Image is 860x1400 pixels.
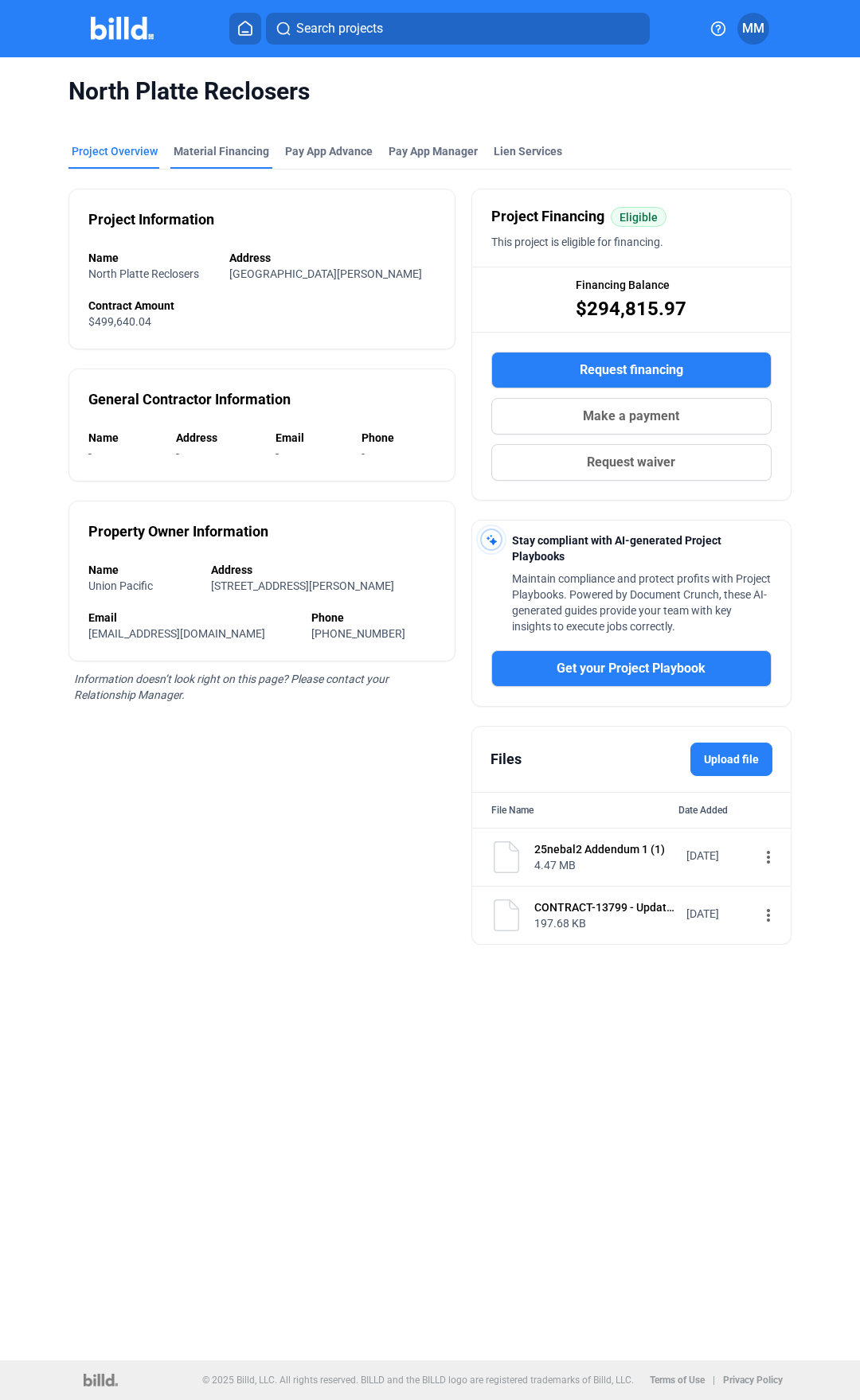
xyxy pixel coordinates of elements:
[176,447,179,460] span: -
[88,521,268,543] div: Property Owner Information
[491,802,534,818] div: File Name
[211,579,394,592] span: [STREET_ADDRESS][PERSON_NAME]
[512,534,721,563] span: Stay compliant with AI-generated Project Playbooks
[88,562,194,578] div: Name
[742,19,764,38] span: MM
[587,453,675,472] span: Request waiver
[362,430,436,446] div: Phone
[88,447,92,460] span: -
[174,143,269,159] div: Material Financing
[512,572,771,633] span: Maintain compliance and protect profits with Project Playbooks. Powered by Document Crunch, these...
[686,906,750,922] div: [DATE]
[88,610,295,626] div: Email
[84,1374,118,1386] img: logo
[686,848,750,864] div: [DATE]
[737,13,769,45] button: MM
[576,277,670,293] span: Financing Balance
[534,857,676,873] div: 4.47 MB
[88,627,265,640] span: [EMAIL_ADDRESS][DOMAIN_NAME]
[491,841,522,873] img: document
[88,267,199,280] span: North Platte Reclosers
[494,143,562,159] div: Lien Services
[311,627,405,640] span: [PHONE_NUMBER]
[491,236,663,248] span: This project is eligible for financing.
[580,361,683,380] span: Request financing
[296,19,383,38] span: Search projects
[759,906,778,925] mat-icon: more_vert
[491,899,522,931] img: document
[276,430,346,446] div: Email
[202,1375,634,1386] p: © 2025 Billd, LLC. All rights reserved. BILLD and the BILLD logo are registered trademarks of Bil...
[88,579,153,592] span: Union Pacific
[88,298,435,314] div: Contract Amount
[88,250,213,266] div: Name
[491,398,772,435] button: Make a payment
[266,13,650,45] button: Search projects
[534,899,676,915] div: CONTRACT-13799 - Updated
[311,610,436,626] div: Phone
[723,1375,783,1386] b: Privacy Policy
[583,407,679,426] span: Make a payment
[389,143,478,159] span: Pay App Manager
[362,447,365,460] span: -
[68,76,791,107] span: North Platte Reclosers
[88,388,291,411] div: General Contractor Information
[229,267,422,280] span: [GEOGRAPHIC_DATA][PERSON_NAME]
[650,1375,705,1386] b: Terms of Use
[72,143,158,159] div: Project Overview
[91,17,154,40] img: Billd Company Logo
[611,207,666,227] mat-chip: Eligible
[491,205,604,228] span: Project Financing
[229,250,436,266] div: Address
[690,743,772,776] label: Upload file
[678,802,772,818] div: Date Added
[285,143,373,159] div: Pay App Advance
[713,1375,715,1386] p: |
[211,562,436,578] div: Address
[534,841,676,857] div: 25nebal2 Addendum 1 (1)
[74,673,389,701] span: Information doesn’t look right on this page? Please contact your Relationship Manager.
[557,659,706,678] span: Get your Project Playbook
[491,352,772,388] button: Request financing
[759,848,778,867] mat-icon: more_vert
[491,444,772,481] button: Request waiver
[88,209,214,231] div: Project Information
[491,748,522,770] div: Files
[88,315,151,328] span: $499,640.04
[276,447,279,460] span: -
[88,430,160,446] div: Name
[534,915,676,931] div: 197.68 KB
[576,296,686,322] span: $294,815.97
[176,430,259,446] div: Address
[491,650,772,687] button: Get your Project Playbook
